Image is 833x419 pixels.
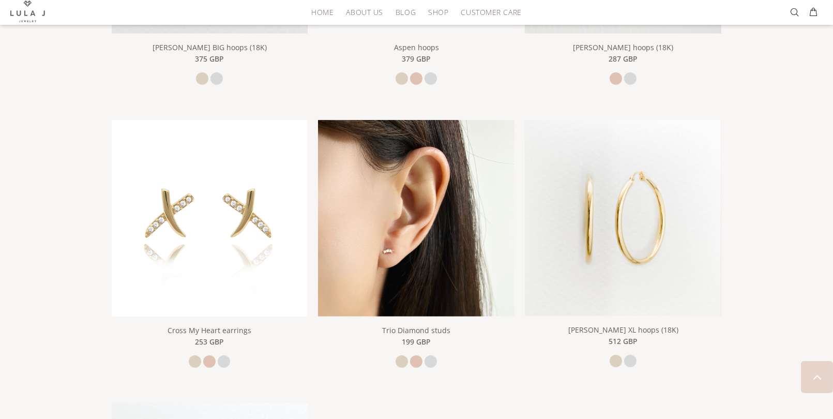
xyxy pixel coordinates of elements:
[153,42,267,52] a: [PERSON_NAME] BIG hoops (18K)
[195,336,224,348] span: 253 GBP
[389,4,422,20] a: BLOG
[168,325,251,335] a: Cross My Heart earrings
[402,53,431,65] span: 379 GBP
[525,213,721,222] a: linear-gradient(135deg,rgba(255, 238, 179, 1) 0%, rgba(212, 175, 55, 1) 100%)
[382,325,450,335] a: Trio Diamond studs
[568,325,678,335] a: [PERSON_NAME] XL hoops (18K)
[609,53,638,65] span: 287 GBP
[112,213,308,222] a: linear-gradient(135deg,rgba(255, 238, 179, 1) 0%, rgba(212, 175, 55, 1) 100%)
[346,8,383,16] span: ABOUT US
[402,336,431,348] span: 199 GBP
[318,120,514,317] img: Trio Diamond studs
[305,4,340,20] a: HOME
[455,4,521,20] a: CUSTOMER CARE
[801,361,833,393] a: BACK TO TOP
[311,8,334,16] span: HOME
[394,42,439,52] a: Aspen hoops
[573,42,673,52] a: [PERSON_NAME] hoops (18K)
[461,8,521,16] span: CUSTOMER CARE
[340,4,389,20] a: ABOUT US
[609,336,638,347] span: 512 GBP
[318,213,514,222] a: linear-gradient(135deg,rgba(255, 238, 179, 1) 0%, rgba(212, 175, 55, 1) 100%) Trio Diamond studs
[195,53,224,65] span: 375 GBP
[428,8,448,16] span: SHOP
[396,8,416,16] span: BLOG
[422,4,455,20] a: SHOP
